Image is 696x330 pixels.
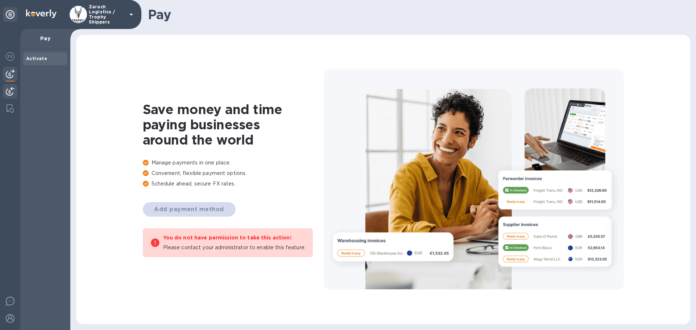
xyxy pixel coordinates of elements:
p: Zarach Logistics / Trophy Shippers [89,4,125,25]
b: You do not have permission to take this action! [163,235,291,241]
b: Activate [26,56,47,61]
p: Please contact your administrator to enable this feature. [163,244,306,251]
div: Unpin categories [3,7,17,22]
p: Manage payments in one place. [143,159,324,167]
p: Schedule ahead, secure FX rates. [143,180,324,188]
p: Convenient, flexible payment options. [143,170,324,177]
img: Foreign exchange [6,52,14,61]
h1: Pay [148,7,684,22]
img: Logo [26,9,57,18]
h1: Save money and time paying businesses around the world [143,102,324,147]
p: Pay [26,35,65,42]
